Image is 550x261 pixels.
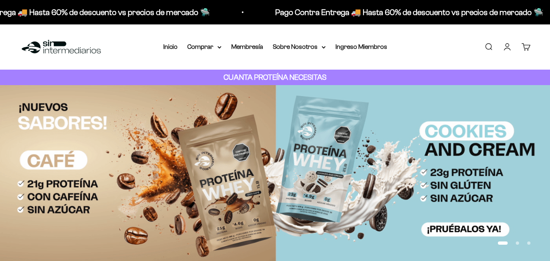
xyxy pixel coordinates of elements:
[335,43,387,50] a: Ingreso Miembros
[187,42,221,52] summary: Comprar
[163,43,177,50] a: Inicio
[273,42,326,52] summary: Sobre Nosotros
[231,43,263,50] a: Membresía
[274,6,542,19] p: Pago Contra Entrega 🚚 Hasta 60% de descuento vs precios de mercado 🛸
[224,73,326,81] strong: CUANTA PROTEÍNA NECESITAS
